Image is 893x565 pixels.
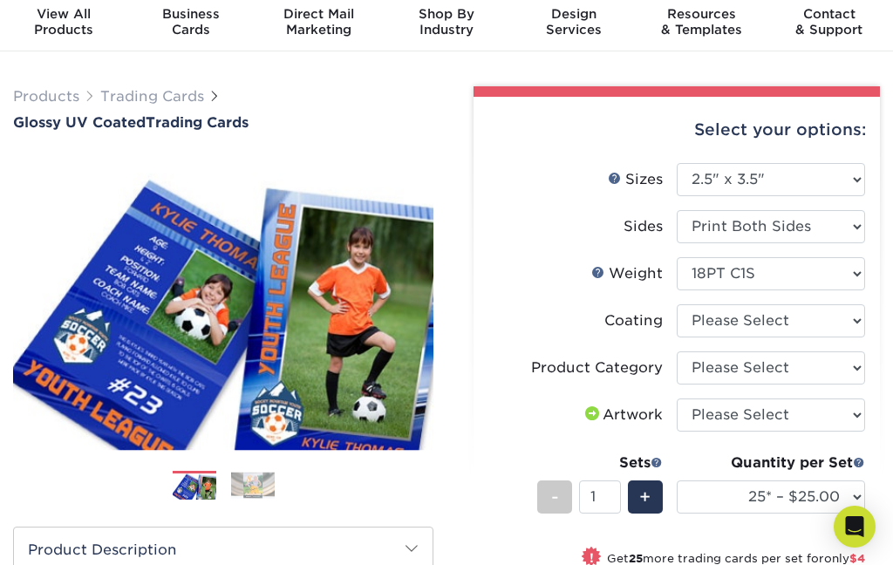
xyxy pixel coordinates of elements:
[13,159,433,450] img: Glossy UV Coated 01
[13,114,433,131] h1: Trading Cards
[13,114,146,131] span: Glossy UV Coated
[531,357,663,378] div: Product Category
[834,506,876,548] div: Open Intercom Messenger
[173,472,216,502] img: Trading Cards 01
[256,6,383,37] div: Marketing
[13,88,79,105] a: Products
[551,484,559,510] span: -
[604,310,663,331] div: Coating
[510,6,637,37] div: Services
[383,6,510,37] div: Industry
[383,6,510,22] span: Shop By
[608,169,663,190] div: Sizes
[677,453,865,473] div: Quantity per Set
[127,6,255,22] span: Business
[256,6,383,22] span: Direct Mail
[582,405,663,425] div: Artwork
[766,6,893,37] div: & Support
[824,552,865,565] span: only
[100,88,204,105] a: Trading Cards
[849,552,865,565] span: $4
[487,97,866,163] div: Select your options:
[624,216,663,237] div: Sides
[510,6,637,22] span: Design
[766,6,893,22] span: Contact
[639,484,651,510] span: +
[231,472,275,499] img: Trading Cards 02
[537,453,663,473] div: Sets
[127,6,255,37] div: Cards
[629,552,643,565] strong: 25
[637,6,765,22] span: Resources
[13,114,433,131] a: Glossy UV CoatedTrading Cards
[591,263,663,284] div: Weight
[637,6,765,37] div: & Templates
